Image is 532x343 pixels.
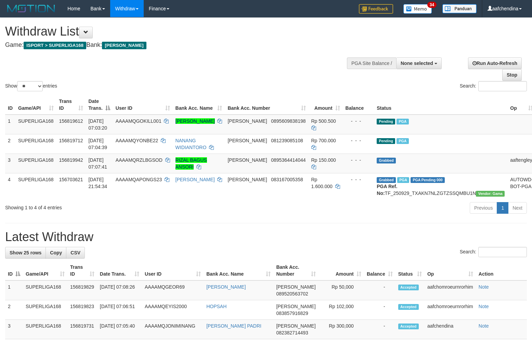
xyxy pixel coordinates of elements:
[97,320,142,339] td: [DATE] 07:05:40
[411,177,445,183] span: PGA Pending
[86,95,113,115] th: Date Trans.: activate to sort column descending
[460,247,527,257] label: Search:
[10,250,41,255] span: Show 25 rows
[67,261,97,280] th: Trans ID: activate to sort column ascending
[176,157,207,170] a: RIZAL BAGUS ANSORI
[116,118,161,124] span: AAAAMQGOKILL001
[359,4,393,14] img: Feedback.jpg
[46,247,66,259] a: Copy
[5,280,23,300] td: 1
[142,280,204,300] td: AAAAMQGEOR69
[479,323,489,329] a: Note
[346,118,372,124] div: - - -
[5,201,217,211] div: Showing 1 to 4 of 4 entries
[276,311,308,316] span: Copy 083857916829 to clipboard
[56,95,86,115] th: Trans ID: activate to sort column ascending
[364,280,395,300] td: -
[271,118,306,124] span: Copy 0895609838198 to clipboard
[228,157,267,163] span: [PERSON_NAME]
[142,320,204,339] td: AAAAMQJONIMINANG
[23,261,67,280] th: Game/API: activate to sort column ascending
[425,300,476,320] td: aafchomroeurnrorhim
[176,177,215,182] a: [PERSON_NAME]
[59,157,83,163] span: 156819942
[67,280,97,300] td: 156819829
[395,261,425,280] th: Status: activate to sort column ascending
[176,138,207,150] a: NANANG WIDIANTORO
[319,300,364,320] td: Rp 102,000
[425,261,476,280] th: Op: activate to sort column ascending
[271,177,303,182] span: Copy 083167005358 to clipboard
[24,42,86,49] span: ISPORT > SUPERLIGA168
[343,95,374,115] th: Balance
[97,300,142,320] td: [DATE] 07:06:51
[142,261,204,280] th: User ID: activate to sort column ascending
[66,247,85,259] a: CSV
[311,177,333,189] span: Rp 1.600.000
[116,177,162,182] span: AAAAMQAPONGS23
[347,57,396,69] div: PGA Site Balance /
[5,261,23,280] th: ID: activate to sort column descending
[116,138,158,143] span: AAAAMQYONBE22
[468,57,522,69] a: Run Auto-Refresh
[276,304,315,309] span: [PERSON_NAME]
[89,157,107,170] span: [DATE] 07:07:41
[176,118,215,124] a: [PERSON_NAME]
[346,176,372,183] div: - - -
[364,300,395,320] td: -
[5,247,46,259] a: Show 25 rows
[5,230,527,244] h1: Latest Withdraw
[89,177,107,189] span: [DATE] 21:54:34
[319,280,364,300] td: Rp 50,000
[271,138,303,143] span: Copy 081239085108 to clipboard
[276,291,308,296] span: Copy 089520563702 to clipboard
[206,304,226,309] a: HOPSAH
[398,285,419,290] span: Accepted
[396,57,442,69] button: None selected
[374,95,507,115] th: Status
[276,323,315,329] span: [PERSON_NAME]
[23,300,67,320] td: SUPERLIGA168
[311,157,336,163] span: Rp 150.000
[377,158,396,163] span: Grabbed
[479,284,489,290] a: Note
[398,304,419,310] span: Accepted
[228,118,267,124] span: [PERSON_NAME]
[319,261,364,280] th: Amount: activate to sort column ascending
[377,138,395,144] span: Pending
[89,118,107,131] span: [DATE] 07:03:20
[17,81,43,91] select: Showentries
[364,261,395,280] th: Balance: activate to sort column ascending
[346,137,372,144] div: - - -
[309,95,343,115] th: Amount: activate to sort column ascending
[67,320,97,339] td: 156819731
[311,138,336,143] span: Rp 700.000
[425,320,476,339] td: aafchendina
[508,202,527,214] a: Next
[15,154,56,173] td: SUPERLIGA168
[5,42,348,49] h4: Game: Bank:
[59,138,83,143] span: 156819712
[403,4,432,14] img: Button%20Memo.svg
[5,154,15,173] td: 3
[479,304,489,309] a: Note
[225,95,308,115] th: Bank Acc. Number: activate to sort column ascending
[5,3,57,14] img: MOTION_logo.png
[311,118,336,124] span: Rp 500.500
[23,280,67,300] td: SUPERLIGA168
[23,320,67,339] td: SUPERLIGA168
[346,157,372,163] div: - - -
[442,4,477,13] img: panduan.png
[397,119,408,124] span: Marked by aafandaneth
[142,300,204,320] td: AAAAMQEYIS2000
[204,261,273,280] th: Bank Acc. Name: activate to sort column ascending
[70,250,80,255] span: CSV
[50,250,62,255] span: Copy
[173,95,225,115] th: Bank Acc. Name: activate to sort column ascending
[470,202,497,214] a: Previous
[113,95,173,115] th: User ID: activate to sort column ascending
[476,191,505,197] span: Vendor URL: https://trx31.1velocity.biz
[460,81,527,91] label: Search:
[271,157,306,163] span: Copy 0895364414044 to clipboard
[476,261,527,280] th: Action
